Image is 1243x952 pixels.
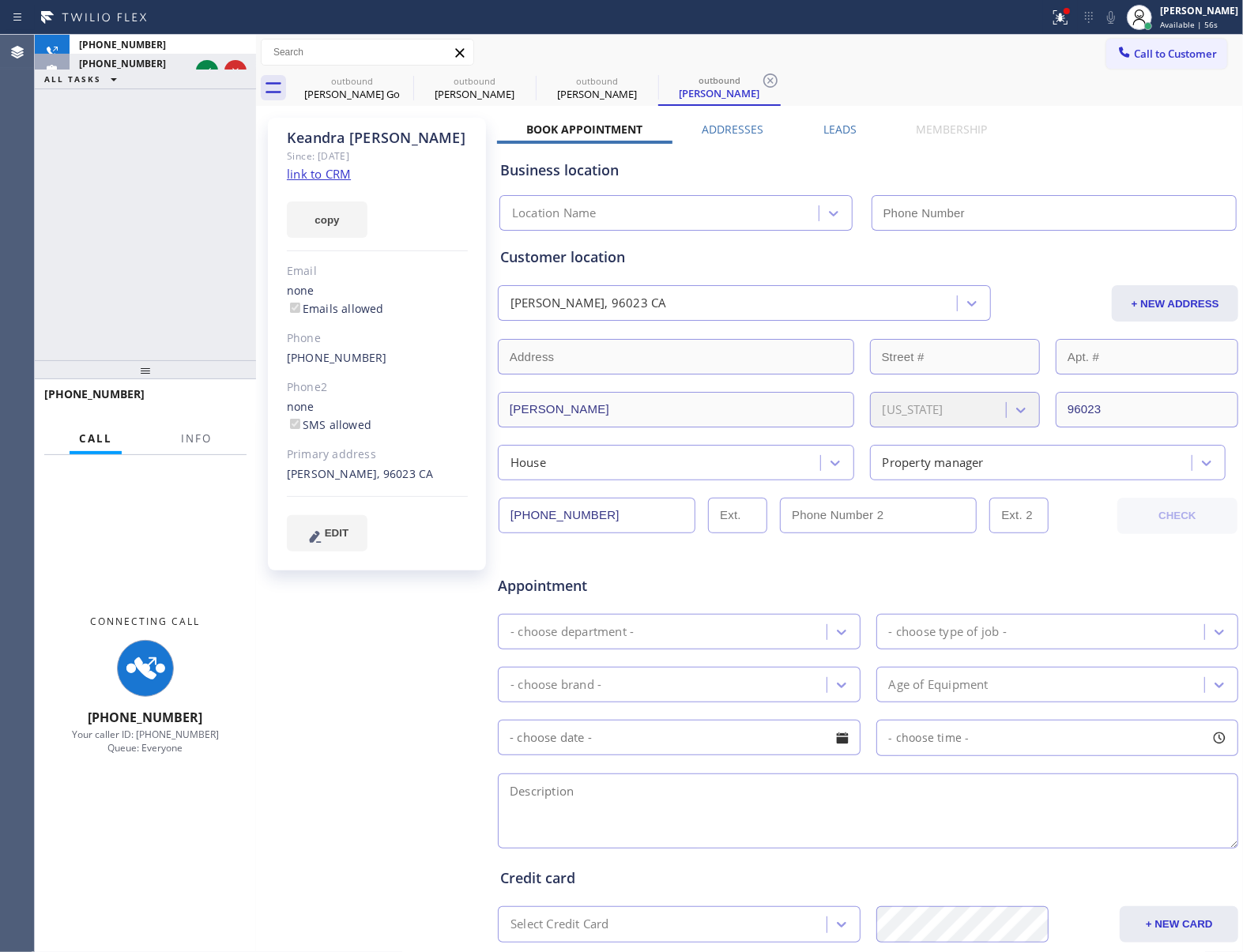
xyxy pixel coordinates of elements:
span: [PHONE_NUMBER] [79,38,166,51]
input: City [498,392,854,427]
label: Book Appointment [527,122,643,137]
span: [PHONE_NUMBER] [89,709,203,726]
div: outbound [660,74,779,86]
div: Credit card [500,867,1236,889]
div: Phone2 [287,378,468,397]
div: [PERSON_NAME] Go [292,87,412,101]
span: EDIT [325,527,348,539]
label: Leads [823,122,857,137]
div: Customer location [500,246,1236,268]
a: link to CRM [287,166,351,182]
span: Call to Customer [1134,47,1217,61]
input: Emails allowed [290,303,300,313]
button: + NEW ADDRESS [1112,285,1238,322]
div: [PERSON_NAME], 96023 CA [287,465,468,484]
span: [PHONE_NUMBER] [44,386,145,401]
div: Gelina Go [292,70,412,106]
button: Info [171,423,221,454]
div: Property manager [883,453,984,472]
div: outbound [537,75,657,87]
input: Ext. [708,498,767,533]
button: Mute [1100,6,1122,28]
div: Location Name [512,205,597,223]
input: Phone Number [499,498,695,533]
button: Reject [224,60,247,82]
a: [PHONE_NUMBER] [287,350,387,365]
button: copy [287,201,367,238]
div: none [287,398,468,435]
input: Phone Number 2 [780,498,977,533]
div: Keandra Clark [537,70,657,106]
button: EDIT [287,515,367,551]
span: - choose time - [889,730,970,745]
input: Ext. 2 [989,498,1049,533]
input: Address [498,339,854,374]
div: Keandra Clark [660,70,779,104]
span: Connecting Call [91,615,201,628]
div: - choose brand - [510,675,601,694]
button: + NEW CARD [1120,906,1238,943]
input: Search [262,40,473,65]
label: SMS allowed [287,417,371,432]
label: Addresses [702,122,764,137]
div: [PERSON_NAME] [537,87,657,101]
div: Francois Goldfain [415,70,534,106]
span: [PHONE_NUMBER] [79,57,166,70]
button: ALL TASKS [35,70,133,88]
span: Available | 56s [1160,19,1218,30]
div: [PERSON_NAME], 96023 CA [510,295,667,313]
button: Call to Customer [1106,39,1227,69]
div: Age of Equipment [889,675,989,694]
div: [PERSON_NAME] [1160,4,1238,17]
div: House [510,453,546,472]
div: [PERSON_NAME] [660,86,779,100]
label: Emails allowed [287,301,384,316]
div: Primary address [287,446,468,464]
div: Business location [500,160,1236,181]
button: Accept [196,60,218,82]
div: Since: [DATE] [287,147,468,165]
div: Email [287,262,468,280]
button: Call [70,423,122,454]
input: Phone Number [872,195,1237,231]
input: ZIP [1056,392,1238,427]
span: ALL TASKS [44,73,101,85]
div: outbound [292,75,412,87]
button: CHECK [1117,498,1238,534]
span: Info [181,431,212,446]
div: - choose type of job - [889,623,1007,641]
div: - choose department - [510,623,634,641]
input: SMS allowed [290,419,300,429]
div: Keandra [PERSON_NAME] [287,129,468,147]
label: Membership [916,122,987,137]
div: Phone [287,329,468,348]
span: Connecting call… [79,52,143,63]
div: outbound [415,75,534,87]
span: Appointment [498,575,743,596]
span: Your caller ID: [PHONE_NUMBER] Queue: Everyone [72,728,219,754]
input: Street # [870,339,1040,374]
div: none [287,282,468,318]
div: [PERSON_NAME] [415,87,534,101]
input: Apt. # [1056,339,1238,374]
input: - choose date - [498,720,861,755]
div: Select Credit Card [510,916,609,934]
span: Call [79,431,112,446]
